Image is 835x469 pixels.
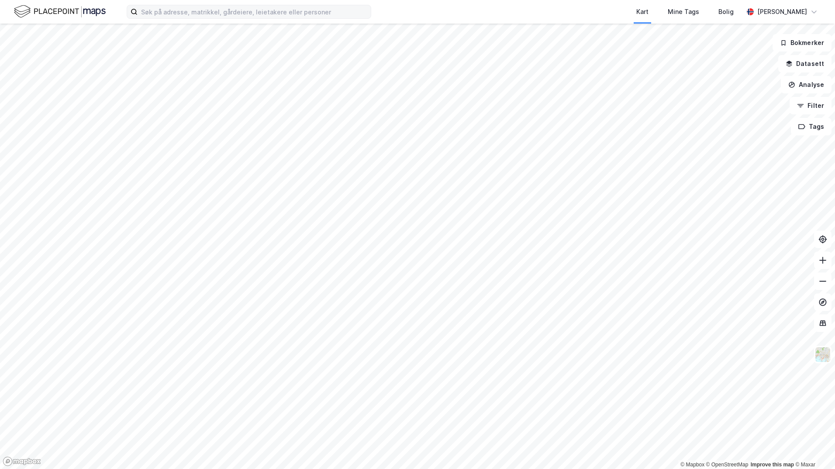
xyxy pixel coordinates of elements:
div: Bolig [718,7,734,17]
button: Filter [790,97,832,114]
img: Z [814,346,831,363]
a: Mapbox homepage [3,456,41,466]
div: Mine Tags [668,7,699,17]
a: Improve this map [751,462,794,468]
div: [PERSON_NAME] [757,7,807,17]
div: Kontrollprogram for chat [791,427,835,469]
button: Bokmerker [773,34,832,52]
div: Kart [636,7,649,17]
button: Datasett [778,55,832,72]
button: Tags [791,118,832,135]
a: OpenStreetMap [706,462,749,468]
input: Søk på adresse, matrikkel, gårdeiere, leietakere eller personer [138,5,371,18]
a: Mapbox [680,462,704,468]
img: logo.f888ab2527a4732fd821a326f86c7f29.svg [14,4,106,19]
iframe: Chat Widget [791,427,835,469]
button: Analyse [781,76,832,93]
